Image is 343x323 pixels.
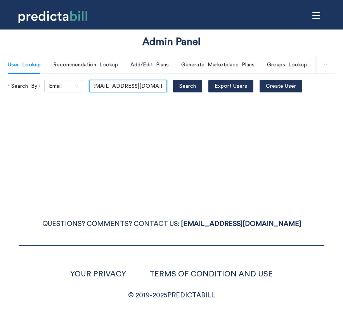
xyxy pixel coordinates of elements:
[53,61,118,69] div: Recommendation Lookup
[8,61,41,69] div: User Lookup
[181,61,255,69] div: Generate Marketplace Plans
[70,270,126,278] a: YOUR PRIVACY
[208,80,253,92] button: Export Users
[266,82,296,90] span: Create User
[130,61,169,69] div: Add/Edit Plans
[142,35,201,50] h1: Admin Panel
[309,8,324,23] span: menu
[49,80,78,92] span: Email
[260,80,302,92] button: Create User
[267,61,307,69] div: Groups Lookup
[317,56,335,74] button: ellipsis
[215,82,247,90] span: Export Users
[19,218,324,230] p: QUESTIONS? COMMENTS? CONTACT US:
[181,221,301,227] a: [EMAIL_ADDRESS][DOMAIN_NAME]
[19,290,324,301] p: © 2019- 2025 PREDICTABILL
[173,80,202,92] button: Search
[149,270,273,278] a: TERMS OF CONDITION AND USE
[8,80,44,92] label: Search By
[324,61,329,67] span: ellipsis
[179,82,196,90] span: Search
